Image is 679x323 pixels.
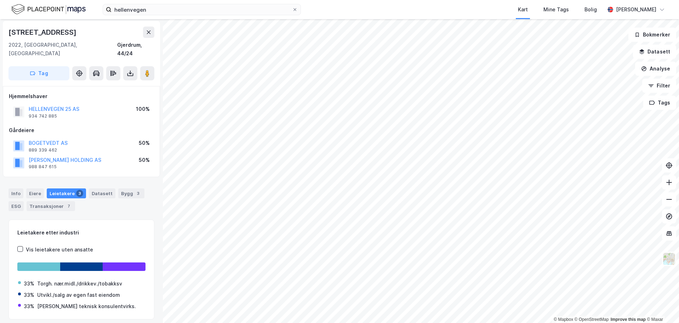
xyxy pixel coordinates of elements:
div: Mine Tags [543,5,569,14]
div: Bolig [584,5,597,14]
div: Transaksjoner [27,201,75,211]
div: Gjerdrum, 44/24 [117,41,154,58]
button: Analyse [635,62,676,76]
div: 7 [65,203,72,210]
div: Torgh. nær.midl./drikkev./tobakksv [37,279,122,288]
input: Søk på adresse, matrikkel, gårdeiere, leietakere eller personer [112,4,292,15]
button: Bokmerker [628,28,676,42]
div: ESG [8,201,24,211]
div: Info [8,188,23,198]
div: Hjemmelshaver [9,92,154,101]
a: OpenStreetMap [575,317,609,322]
div: Vis leietakere uten ansatte [26,245,93,254]
div: Eiere [26,188,44,198]
img: logo.f888ab2527a4732fd821a326f86c7f29.svg [11,3,86,16]
div: 33% [24,291,34,299]
div: Bygg [118,188,144,198]
div: 100% [136,105,150,113]
div: Utvikl./salg av egen fast eiendom [37,291,120,299]
div: 50% [139,156,150,164]
div: [PERSON_NAME] [616,5,656,14]
div: Gårdeiere [9,126,154,135]
div: 889 339 462 [29,147,57,153]
div: 33% [24,302,34,311]
button: Filter [642,79,676,93]
iframe: Chat Widget [644,289,679,323]
div: 50% [139,139,150,147]
button: Tags [643,96,676,110]
div: 33% [24,279,34,288]
div: 988 847 615 [29,164,57,170]
a: Improve this map [611,317,646,322]
div: Kart [518,5,528,14]
div: Leietakere etter industri [17,228,145,237]
div: Leietakere [47,188,86,198]
div: [STREET_ADDRESS] [8,27,78,38]
div: 934 742 885 [29,113,57,119]
div: 2022, [GEOGRAPHIC_DATA], [GEOGRAPHIC_DATA] [8,41,117,58]
button: Datasett [633,45,676,59]
div: 3 [135,190,142,197]
button: Tag [8,66,69,80]
img: Z [662,252,676,266]
div: 3 [76,190,83,197]
div: [PERSON_NAME] teknisk konsulentvirks. [37,302,136,311]
div: Datasett [89,188,115,198]
a: Mapbox [554,317,573,322]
